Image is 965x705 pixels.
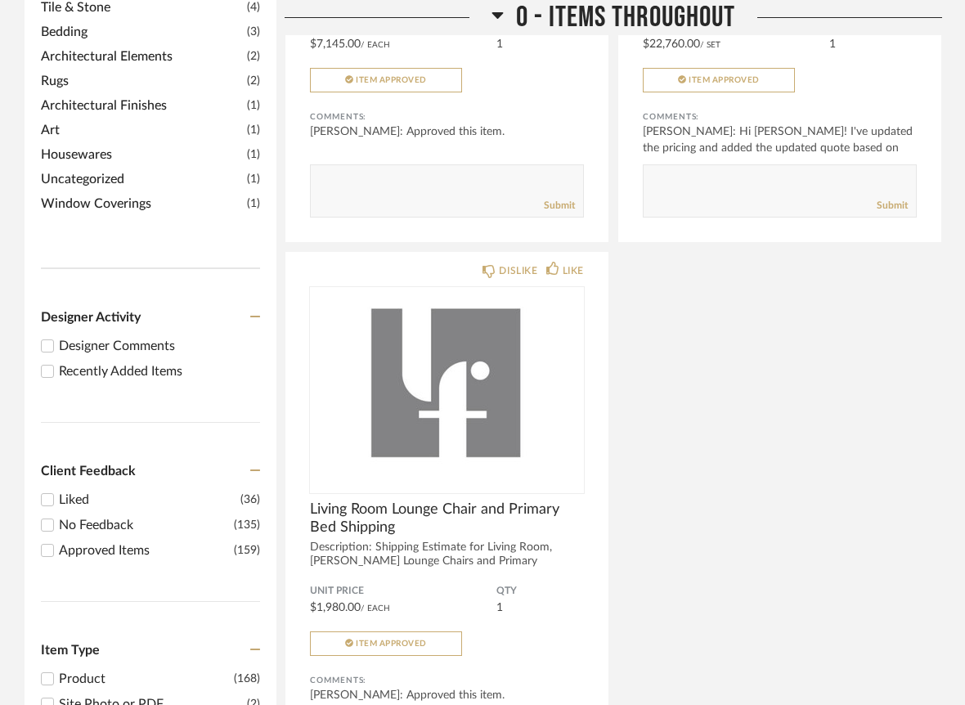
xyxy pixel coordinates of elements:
[356,76,427,84] span: Item Approved
[41,465,136,478] span: Client Feedback
[234,515,260,535] div: (135)
[247,146,260,164] span: (1)
[700,41,720,49] span: / Set
[310,38,361,50] span: $7,145.00
[41,644,100,657] span: Item Type
[310,687,584,703] div: [PERSON_NAME]: Approved this item.
[247,97,260,115] span: (1)
[59,541,234,560] div: Approved Items
[247,23,260,41] span: (3)
[41,47,243,66] span: Architectural Elements
[41,145,243,164] span: Housewares
[59,336,260,356] div: Designer Comments
[310,541,584,582] div: Description: Shipping Estimate for Living Room, [PERSON_NAME] Lounge Chairs and Primary Bedroom M...
[234,541,260,560] div: (159)
[829,38,836,50] span: 1
[41,120,243,140] span: Art
[59,669,234,689] div: Product
[310,123,584,140] div: [PERSON_NAME]: Approved this item.
[59,490,240,510] div: Liked
[310,501,584,537] span: Living Room Lounge Chair and Primary Bed Shipping
[310,585,496,598] span: Unit Price
[496,602,503,613] span: 1
[247,170,260,188] span: (1)
[41,194,243,213] span: Window Coverings
[310,287,584,492] img: undefined
[356,640,427,648] span: Item Approved
[310,68,462,92] button: Item Approved
[643,68,795,92] button: Item Approved
[544,199,575,213] a: Submit
[41,311,141,324] span: Designer Activity
[41,22,243,42] span: Bedding
[689,76,760,84] span: Item Approved
[41,71,243,91] span: Rugs
[643,38,700,50] span: $22,760.00
[563,263,584,279] div: LIKE
[234,669,260,689] div: (168)
[361,41,390,49] span: / Each
[499,263,537,279] div: DISLIKE
[310,672,584,689] div: Comments:
[247,195,260,213] span: (1)
[247,121,260,139] span: (1)
[59,515,234,535] div: No Feedback
[496,38,503,50] span: 1
[310,109,584,125] div: Comments:
[247,47,260,65] span: (2)
[877,199,908,213] a: Submit
[496,585,584,598] span: QTY
[240,490,260,510] div: (36)
[643,123,917,173] div: [PERSON_NAME]: Hi [PERSON_NAME]! I've updated the pricing and added the updated quote based on yo...
[310,602,361,613] span: $1,980.00
[247,72,260,90] span: (2)
[41,169,243,189] span: Uncategorized
[361,604,390,613] span: / Each
[643,109,917,125] div: Comments:
[310,631,462,656] button: Item Approved
[59,361,260,381] div: Recently Added Items
[41,96,243,115] span: Architectural Finishes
